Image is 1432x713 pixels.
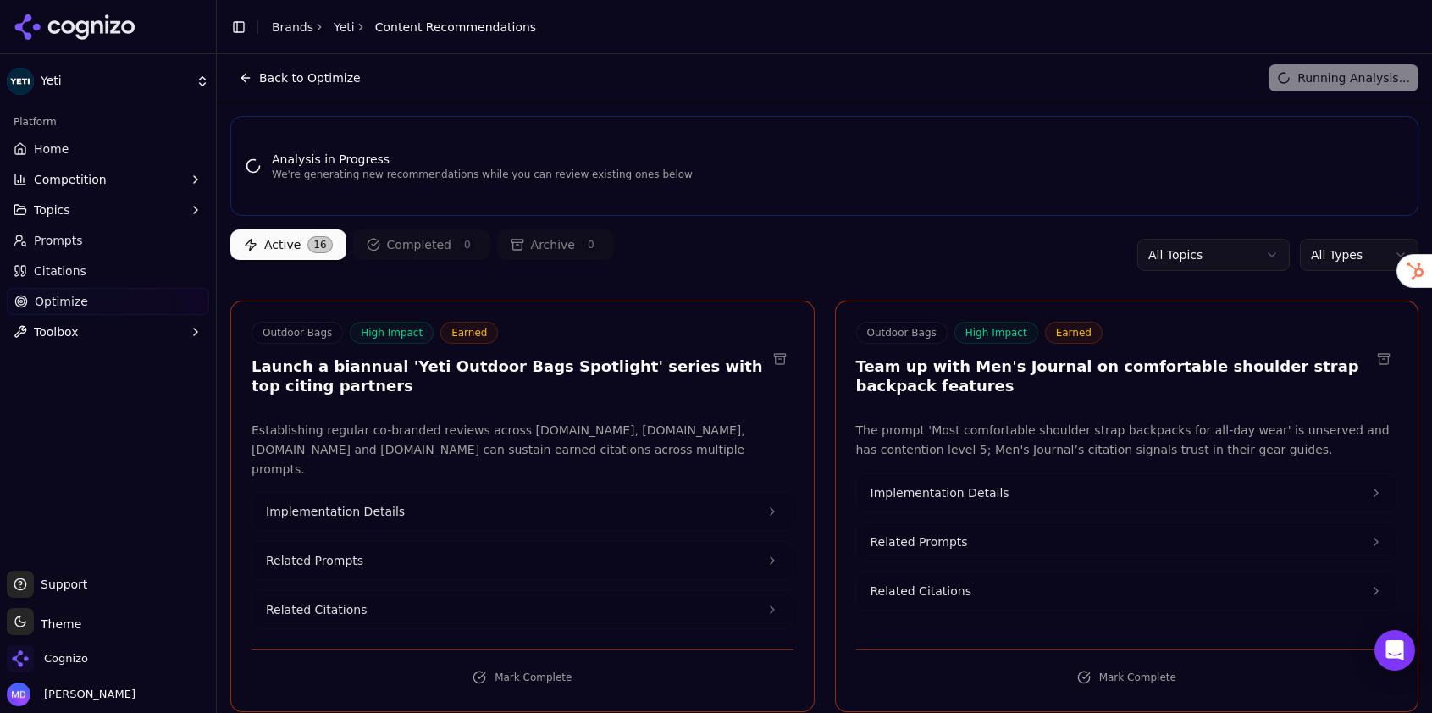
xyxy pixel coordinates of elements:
[34,263,86,279] span: Citations
[37,687,135,702] span: [PERSON_NAME]
[856,322,948,344] span: Outdoor Bags
[35,293,88,310] span: Optimize
[34,617,81,631] span: Theme
[34,576,87,593] span: Support
[34,323,79,340] span: Toolbox
[1374,630,1415,671] div: Open Intercom Messenger
[34,141,69,158] span: Home
[252,421,793,478] p: Establishing regular co-branded reviews across [DOMAIN_NAME], [DOMAIN_NAME], [DOMAIN_NAME] and [D...
[7,68,34,95] img: Yeti
[375,19,536,36] span: Content Recommendations
[41,74,189,89] span: Yeti
[857,523,1397,561] button: Related Prompts
[266,601,367,618] span: Related Citations
[458,236,477,253] span: 0
[497,229,614,260] button: Archive0
[871,484,1009,501] span: Implementation Details
[272,20,313,34] a: Brands
[266,503,405,520] span: Implementation Details
[252,664,793,691] button: Mark Complete
[7,257,209,285] a: Citations
[766,345,793,373] button: Archive recommendation
[307,236,332,253] span: 16
[7,196,209,224] button: Topics
[350,322,434,344] span: High Impact
[44,651,88,666] span: Cognizo
[7,683,135,706] button: Open user button
[7,227,209,254] a: Prompts
[7,108,209,135] div: Platform
[334,19,355,36] a: Yeti
[856,421,1398,460] p: The prompt 'Most comfortable shoulder strap backpacks for all-day wear' is unserved and has conte...
[857,572,1397,610] button: Related Citations
[252,357,766,395] h3: Launch a biannual 'Yeti Outdoor Bags Spotlight' series with top citing partners
[272,168,693,181] p: We're generating new recommendations while you can review existing ones below
[230,229,346,260] button: Active16
[871,533,968,550] span: Related Prompts
[856,664,1398,691] button: Mark Complete
[266,552,363,569] span: Related Prompts
[582,236,600,253] span: 0
[7,166,209,193] button: Competition
[34,171,107,188] span: Competition
[7,288,209,315] a: Optimize
[871,583,971,600] span: Related Citations
[7,135,209,163] a: Home
[7,318,209,345] button: Toolbox
[252,322,343,344] span: Outdoor Bags
[954,322,1038,344] span: High Impact
[353,229,490,260] button: Completed0
[7,645,34,672] img: Cognizo
[34,202,70,218] span: Topics
[252,591,793,628] button: Related Citations
[1370,345,1397,373] button: Archive recommendation
[440,322,498,344] span: Earned
[272,19,536,36] nav: breadcrumb
[272,151,693,168] h4: Analysis in Progress
[252,542,793,579] button: Related Prompts
[34,232,83,249] span: Prompts
[7,645,88,672] button: Open organization switcher
[857,474,1397,511] button: Implementation Details
[7,683,30,706] img: Melissa Dowd
[230,64,369,91] button: Back to Optimize
[856,357,1371,395] h3: Team up with Men's Journal on comfortable shoulder strap backpack features
[1045,322,1103,344] span: Earned
[252,493,793,530] button: Implementation Details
